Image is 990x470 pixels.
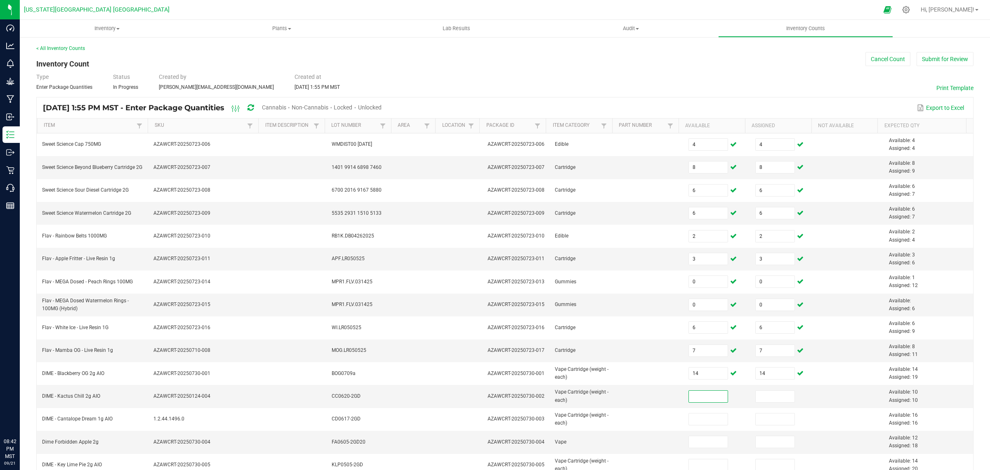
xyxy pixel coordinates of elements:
span: AZAWCRT-20250730-003 [488,416,544,422]
span: Inventory [20,25,194,32]
a: Filter [466,121,476,131]
span: Created by [159,74,186,80]
span: Cartridge [555,256,575,261]
th: Not Available [811,119,878,133]
a: Part NumberSortable [619,122,665,129]
button: Print Template [936,84,973,92]
span: AZAWCRT-20250723-017 [488,347,544,353]
span: Sweet Science Cap 750MG [42,141,101,147]
span: Lab Results [431,25,481,32]
div: Manage settings [901,6,911,14]
a: Inventory [20,20,194,37]
span: Vape [555,439,566,445]
span: Sweet Science Sour Diesel Cartridge 2G [42,187,129,193]
span: Available: 2 Assigned: 4 [889,229,915,242]
span: AZAWCRT-20250730-004 [153,439,210,445]
span: Available: 6 Assigned: 9 [889,320,915,334]
span: Type [36,74,49,80]
span: AZAWCRT-20250723-007 [153,164,210,170]
span: AZAWCRT-20250723-009 [153,210,210,216]
span: Edible [555,141,568,147]
a: Filter [245,121,255,131]
span: Status [113,74,130,80]
a: Inventory Counts [718,20,893,37]
span: AZAWCRT-20250723-011 [153,256,210,261]
span: [US_STATE][GEOGRAPHIC_DATA] [GEOGRAPHIC_DATA] [24,6,170,13]
span: Gummies [555,279,576,285]
span: Flav - Apple Fritter - Live Resin 1g [42,256,115,261]
span: AZAWCRT-20250723-011 [488,256,544,261]
span: AZAWCRT-20250723-007 [488,164,544,170]
span: AZAWCRT-20250723-008 [153,187,210,193]
span: Audit [544,25,718,32]
span: Unlocked [358,104,382,111]
span: Available: 1 Assigned: 12 [889,275,918,288]
span: Available: Assigned: 6 [889,298,915,311]
span: Flav - MEGA Dosed Watermelon Rings - 100MG (Hybrid) [42,298,129,311]
span: 5535 2931 1510 5133 [332,210,382,216]
a: AreaSortable [398,122,422,129]
span: Vape Cartridge (weight - each) [555,366,608,380]
a: SKUSortable [155,122,245,129]
span: Cartridge [555,347,575,353]
span: Available: 14 Assigned: 19 [889,366,918,380]
inline-svg: Dashboard [6,24,14,32]
span: AZAWCRT-20250723-006 [488,141,544,147]
span: Vape Cartridge (weight - each) [555,412,608,426]
inline-svg: Grow [6,77,14,85]
span: AZAWCRT-20250730-001 [488,370,544,376]
span: Locked [334,104,352,111]
p: 08:42 PM MST [4,438,16,460]
span: Flav - White Ice - Live Resin 1G [42,325,108,330]
span: Enter Package Quantities [36,84,92,90]
span: Available: 3 Assigned: 6 [889,252,915,266]
a: Audit [544,20,718,37]
span: AZAWCRT-20250710-008 [153,347,210,353]
span: AZAWCRT-20250730-005 [153,462,210,468]
a: Filter [422,121,432,131]
th: Expected Qty [877,119,966,133]
inline-svg: Manufacturing [6,95,14,103]
a: Filter [378,121,388,131]
span: MPR1.FLV.031425 [332,301,372,307]
span: APF.LR050525 [332,256,365,261]
span: Open Ecommerce Menu [878,2,897,18]
span: Inventory Count [36,59,89,68]
inline-svg: Reports [6,202,14,210]
span: Cartridge [555,187,575,193]
a: < All Inventory Counts [36,45,85,51]
span: In Progress [113,84,138,90]
span: MOG.LR050525 [332,347,366,353]
span: DIME - Cantalope Dream 1g AIO [42,416,113,422]
span: Available: 16 Assigned: 16 [889,412,918,426]
span: AZAWCRT-20250730-002 [488,393,544,399]
span: Available: 12 Assigned: 18 [889,435,918,449]
a: Lab Results [369,20,544,37]
span: Non-Cannabis [292,104,328,111]
span: Edible [555,233,568,239]
inline-svg: Outbound [6,148,14,157]
span: CC0620-2GD [332,393,361,399]
inline-svg: Monitoring [6,59,14,68]
span: AZAWCRT-20250723-010 [153,233,210,239]
span: Available: 4 Assigned: 4 [889,138,915,151]
span: MPR1.FLV.031425 [332,279,372,285]
span: [DATE] 1:55 PM MST [295,84,340,90]
span: AZAWCRT-20250730-005 [488,462,544,468]
span: Inventory Counts [775,25,836,32]
inline-svg: Retail [6,166,14,174]
span: Cartridge [555,325,575,330]
a: Filter [134,121,144,131]
span: AZAWCRT-20250723-006 [153,141,210,147]
span: CD0617-2GD [332,416,361,422]
a: Plants [194,20,369,37]
span: AZAWCRT-20250723-015 [153,301,210,307]
button: Export to Excel [915,101,966,115]
span: Plants [195,25,368,32]
span: Created at [295,74,321,80]
span: AZAWCRT-20250723-014 [153,279,210,285]
span: 6700 2016 9167 5880 [332,187,382,193]
span: 1.2.44.1496.0 [153,416,184,422]
span: AZAWCRT-20250723-008 [488,187,544,193]
span: Sweet Science Watermelon Cartridge 2G [42,210,131,216]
